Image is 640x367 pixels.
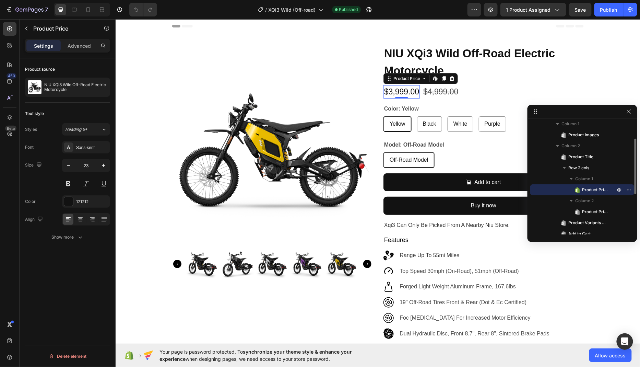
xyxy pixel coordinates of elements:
span: Column 1 [576,175,593,182]
span: Allow access [595,352,626,359]
p: top speed 30mph (on-road), 51mph (off-road) [284,248,468,256]
img: Shopify%20Icons_Tires.png [268,278,278,288]
span: Black [307,102,321,107]
button: Show more [25,231,110,243]
span: Product Images [569,131,599,138]
div: $3,999.00 [268,66,304,79]
p: Settings [34,42,53,49]
p: Product Price [33,24,92,33]
button: Buy it now [268,177,468,196]
div: Color [25,198,36,205]
span: Product Title [569,153,594,160]
p: forged light weight aluminum frame, 167.6lbs [284,263,468,272]
legend: color: yellow [268,85,304,94]
img: Shopify%20Icons_Weight.png [268,263,278,273]
div: Align [25,215,44,224]
p: Advanced [68,42,91,49]
span: Product Price [582,208,608,215]
h1: NIU XQi3 Wild Off-Road Electric Motorcycle [268,25,468,60]
span: synchronize your theme style & enhance your experience [159,349,352,362]
div: Publish [600,6,617,13]
span: Heading 6* [65,126,87,133]
div: Delete element [49,352,86,360]
span: Save [575,7,586,13]
p: 7 [45,5,48,14]
span: White [338,102,352,107]
span: Product Variants & Swatches [569,219,608,226]
button: Add to cart [268,154,468,172]
div: Sans-serif [76,145,108,151]
button: Heading 6* [62,123,110,136]
span: Column 2 [562,142,580,149]
div: Product source [25,66,55,72]
div: Undo/Redo [129,3,157,16]
button: 7 [3,3,51,16]
p: NIU XQi3 Wild Off-Road Electric Motorcycle [44,82,107,92]
span: Product Price [582,186,608,193]
span: Column 2 [576,197,594,204]
span: / [265,6,267,13]
img: speed.png [268,247,278,257]
p: dual hydraulic disc, front 8.7", rear 8", sintered brake pads [284,310,468,319]
span: Row 2 cols [569,164,590,171]
legend: model: off-road model [268,121,329,130]
div: Font [25,144,34,150]
div: Beta [5,126,16,131]
img: product feature img [28,80,42,94]
div: 450 [7,73,16,79]
h2: Features [268,216,468,226]
button: 1 product assigned [500,3,566,16]
span: 1 product assigned [506,6,551,13]
button: Delete element [25,351,110,362]
img: discbrake.png [268,309,278,320]
div: Show more [52,234,84,241]
div: Add to cart [359,158,385,168]
div: $4,999.00 [307,66,343,79]
img: Shopify%20Icons_Tires.png [268,294,278,304]
button: Allow access [589,348,632,362]
div: Product Price [276,56,306,62]
img: distance.png [268,231,278,242]
div: Buy it now [355,182,381,192]
button: Save [569,3,592,16]
div: Styles [25,126,37,133]
span: Yellow [274,102,290,107]
span: xqi3 can only be picked from a nearby niu store. [269,203,394,209]
div: Open Intercom Messenger [617,333,633,350]
div: Text style [25,111,44,117]
span: Add to Cart [569,230,591,237]
div: Size [25,161,43,170]
button: Publish [594,3,623,16]
span: Column 1 [562,121,580,127]
button: Carousel Next Arrow [248,241,256,249]
div: 121212 [76,199,108,205]
p: foc [MEDICAL_DATA] for increased motor efficiency [284,295,468,303]
span: Published [339,7,358,13]
span: Off-Road Model [274,138,313,144]
span: Purple [369,102,385,107]
span: range up to 55mi miles [284,233,344,239]
span: XQi3 Wild (Off-road) [269,6,316,13]
p: 19" off-road tires front & rear (dot & ec certified) [284,279,468,287]
span: Your page is password protected. To when designing pages, we need access to your store password. [159,348,379,363]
